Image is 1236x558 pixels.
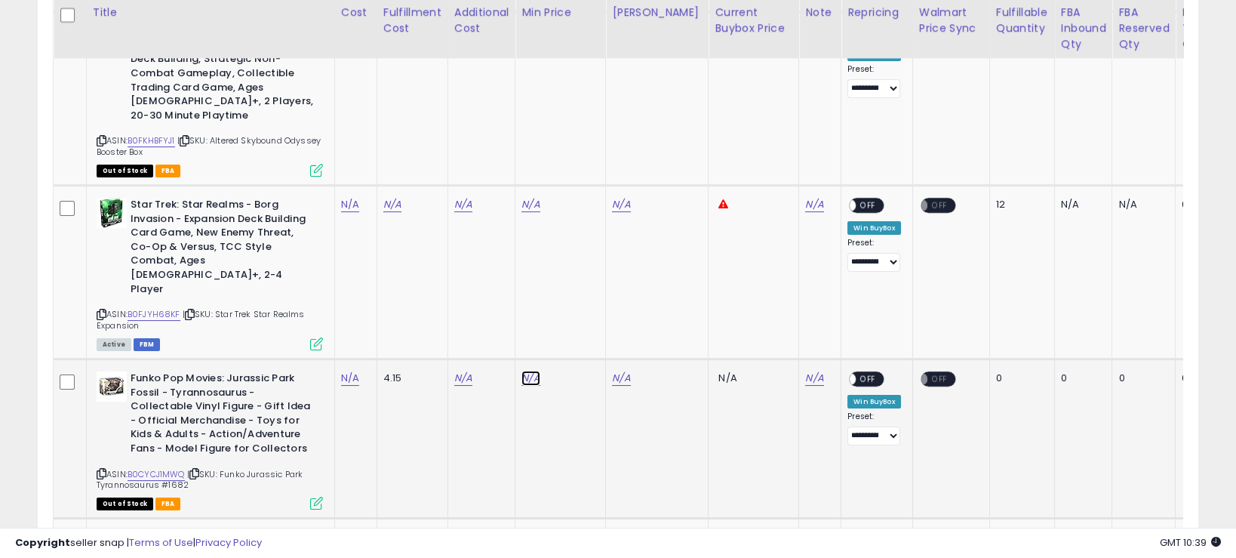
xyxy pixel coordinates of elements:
div: N/A [1118,198,1164,211]
span: FBA [155,165,181,177]
div: FBA Total Qty [1182,5,1210,52]
a: N/A [341,197,359,212]
div: 4.15 [383,371,436,385]
b: Equinox Altered Skybound Odyssey 36-Pack Booster Display - Unique Deck Building, Strategic Non-Co... [131,24,314,126]
div: 0 [1118,371,1164,385]
span: | SKU: Funko Jurassic Park Tyrannosaurus #1682 [97,468,303,491]
div: ASIN: [97,198,323,349]
div: 0 [1182,198,1205,211]
a: B0FJYH68KF [128,308,180,321]
a: N/A [383,197,401,212]
span: FBM [134,338,161,351]
img: 4153I9eYnPL._SL40_.jpg [97,371,127,402]
div: Win BuyBox [847,395,901,408]
div: Cost [341,5,370,20]
div: 0 [996,371,1043,385]
span: FBA [155,498,181,510]
a: N/A [521,197,540,212]
div: Preset: [847,64,901,97]
div: Preset: [847,238,901,271]
span: | SKU: Star Trek Star Realms Expansion [97,308,305,331]
div: Additional Cost [454,5,509,36]
div: seller snap | | [15,536,262,550]
div: [PERSON_NAME] [612,5,702,20]
a: N/A [341,371,359,386]
a: B0FKHBFYJ1 [128,134,175,147]
span: OFF [856,373,881,386]
a: N/A [454,197,472,212]
div: FBA Reserved Qty [1118,5,1169,52]
a: Privacy Policy [195,535,262,550]
div: 12 [996,198,1043,211]
span: OFF [856,199,881,212]
span: All listings that are currently out of stock and unavailable for purchase on Amazon [97,165,153,177]
a: N/A [521,371,540,386]
div: FBA inbound Qty [1061,5,1106,52]
span: All listings currently available for purchase on Amazon [97,338,131,351]
div: 0 [1061,371,1101,385]
b: Funko Pop Movies: Jurassic Park Fossil - Tyrannosaurus - Collectable Vinyl Figure - Gift Idea - O... [131,371,314,459]
a: N/A [805,371,823,386]
div: Fulfillable Quantity [996,5,1048,36]
div: Repricing [847,5,906,20]
a: Terms of Use [129,535,193,550]
b: Star Trek: Star Realms - Borg Invasion - Expansion Deck Building Card Game, New Enemy Threat, Co-... [131,198,314,300]
a: N/A [805,197,823,212]
div: Walmart Price Sync [919,5,983,36]
div: ASIN: [97,371,323,508]
a: N/A [612,197,630,212]
a: B0CYCJ1MWQ [128,468,185,481]
img: 51FYfWmGUDL._SL40_.jpg [97,198,127,228]
div: N/A [1061,198,1101,211]
a: N/A [454,371,472,386]
span: 2025-10-13 10:39 GMT [1160,535,1221,550]
span: | SKU: Altered Skybound Odyssey Booster Box [97,134,321,157]
div: 0 [1182,371,1205,385]
div: ASIN: [97,24,323,175]
div: Title [93,5,328,20]
div: Current Buybox Price [715,5,792,36]
div: Fulfillment Cost [383,5,441,36]
span: All listings that are currently out of stock and unavailable for purchase on Amazon [97,498,153,510]
div: Preset: [847,412,901,445]
strong: Copyright [15,535,70,550]
span: N/A [718,371,736,385]
div: Min Price [521,5,599,20]
span: OFF [927,199,952,212]
div: Win BuyBox [847,221,901,235]
div: Note [805,5,835,20]
span: OFF [927,373,952,386]
a: N/A [612,371,630,386]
